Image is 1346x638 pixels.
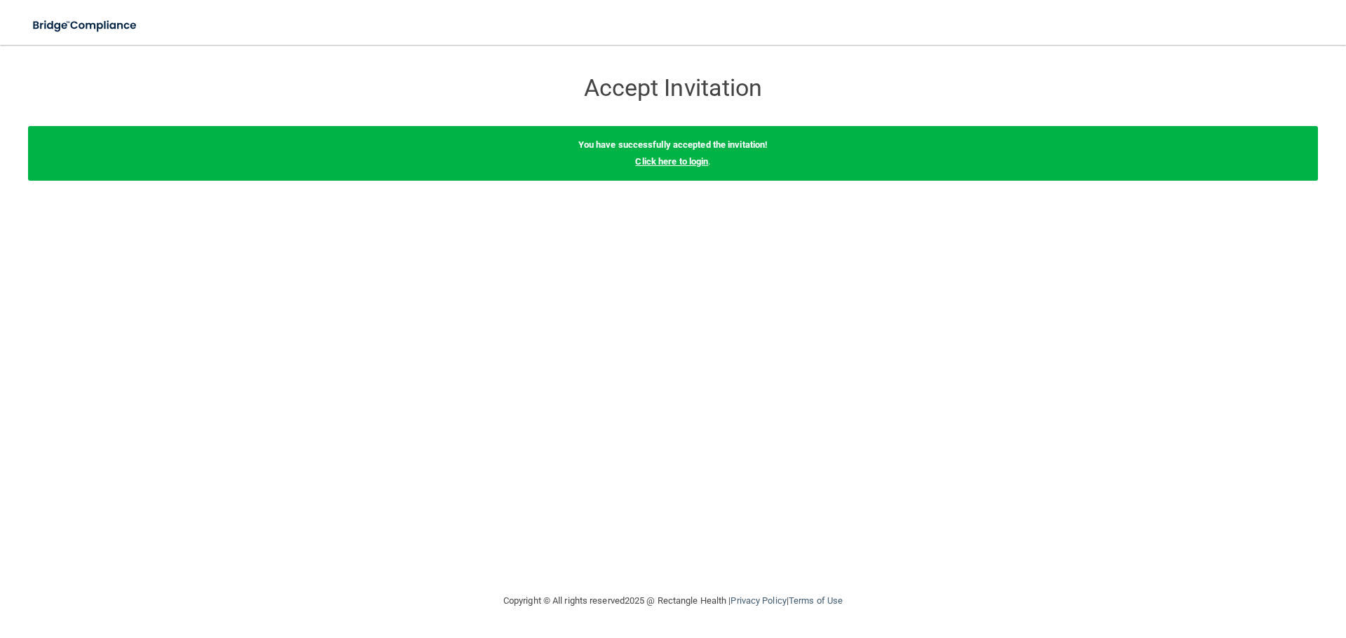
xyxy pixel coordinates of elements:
[730,595,786,606] a: Privacy Policy
[21,11,150,40] img: bridge_compliance_login_screen.278c3ca4.svg
[789,595,843,606] a: Terms of Use
[28,126,1318,181] div: .
[578,139,768,150] b: You have successfully accepted the invitation!
[417,75,929,101] h3: Accept Invitation
[1103,539,1329,595] iframe: Drift Widget Chat Controller
[417,578,929,623] div: Copyright © All rights reserved 2025 @ Rectangle Health | |
[635,156,708,167] a: Click here to login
